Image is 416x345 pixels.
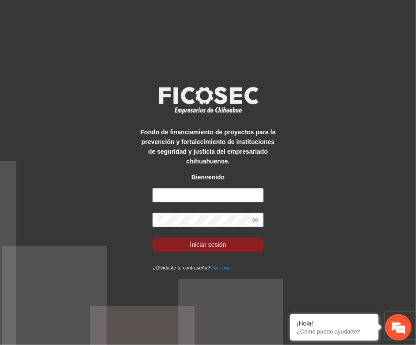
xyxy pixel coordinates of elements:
span: Iniciar sesión [190,240,226,250]
strong: Bienvenido [191,174,225,181]
a: Click aqui [210,265,232,270]
img: logo [153,84,263,117]
p: ¿Cómo puedo ayudarte? [297,328,372,335]
button: Iniciar sesión [153,238,263,252]
small: ¿Olvidaste tu contraseña? [153,265,232,270]
div: ¡Hola! [297,320,372,327]
span: eye-invisible [252,217,258,223]
strong: Fondo de financiamiento de proyectos para la prevención y fortalecimiento de instituciones de seg... [141,129,276,165]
